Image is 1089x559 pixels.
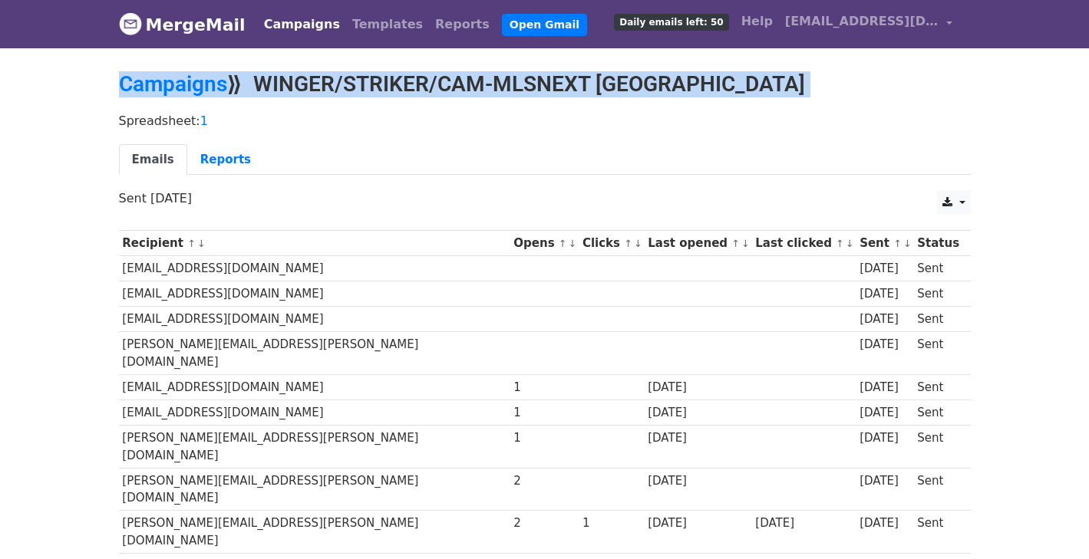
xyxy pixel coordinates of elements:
[510,231,579,256] th: Opens
[582,515,641,532] div: 1
[648,379,747,396] div: [DATE]
[846,238,854,249] a: ↓
[346,9,429,40] a: Templates
[913,332,962,375] td: Sent
[119,400,510,426] td: [EMAIL_ADDRESS][DOMAIN_NAME]
[569,238,577,249] a: ↓
[513,404,575,422] div: 1
[648,429,747,447] div: [DATE]
[903,238,912,249] a: ↓
[913,256,962,281] td: Sent
[860,472,910,490] div: [DATE]
[860,404,910,422] div: [DATE]
[913,231,962,256] th: Status
[913,400,962,426] td: Sent
[785,12,939,31] span: [EMAIL_ADDRESS][DOMAIN_NAME]
[860,311,910,328] div: [DATE]
[187,144,264,176] a: Reports
[913,511,962,554] td: Sent
[755,515,852,532] div: [DATE]
[913,375,962,400] td: Sent
[119,231,510,256] th: Recipient
[513,379,575,396] div: 1
[197,238,206,249] a: ↓
[119,426,510,469] td: [PERSON_NAME][EMAIL_ADDRESS][PERSON_NAME][DOMAIN_NAME]
[119,256,510,281] td: [EMAIL_ADDRESS][DOMAIN_NAME]
[119,307,510,332] td: [EMAIL_ADDRESS][DOMAIN_NAME]
[648,515,747,532] div: [DATE]
[513,515,575,532] div: 2
[860,260,910,278] div: [DATE]
[913,307,962,332] td: Sent
[648,404,747,422] div: [DATE]
[119,12,142,35] img: MergeMail logo
[119,71,971,97] h2: ⟫ WINGER/STRIKER/CAM-MLSNEXT [GEOGRAPHIC_DATA]
[429,9,496,40] a: Reports
[913,468,962,511] td: Sent
[200,113,208,128] a: 1
[648,472,747,490] div: [DATE]
[513,429,575,447] div: 1
[559,238,567,249] a: ↑
[1012,485,1089,559] iframe: Chat Widget
[119,71,227,97] a: Campaigns
[634,238,642,249] a: ↓
[779,6,959,42] a: [EMAIL_ADDRESS][DOMAIN_NAME]
[893,238,902,249] a: ↑
[502,14,587,36] a: Open Gmail
[513,472,575,490] div: 2
[860,336,910,353] div: [DATE]
[860,429,910,447] div: [DATE]
[119,113,971,129] p: Spreadsheet:
[644,231,751,256] th: Last opened
[579,231,644,256] th: Clicks
[119,511,510,554] td: [PERSON_NAME][EMAIL_ADDRESS][PERSON_NAME][DOMAIN_NAME]
[860,285,910,303] div: [DATE]
[119,375,510,400] td: [EMAIL_ADDRESS][DOMAIN_NAME]
[614,14,728,31] span: Daily emails left: 50
[608,6,734,37] a: Daily emails left: 50
[860,515,910,532] div: [DATE]
[913,281,962,307] td: Sent
[258,9,346,40] a: Campaigns
[741,238,750,249] a: ↓
[119,8,246,41] a: MergeMail
[731,238,740,249] a: ↑
[735,6,779,37] a: Help
[119,190,971,206] p: Sent [DATE]
[860,379,910,396] div: [DATE]
[856,231,913,256] th: Sent
[119,281,510,307] td: [EMAIL_ADDRESS][DOMAIN_NAME]
[752,231,856,256] th: Last clicked
[119,144,187,176] a: Emails
[119,332,510,375] td: [PERSON_NAME][EMAIL_ADDRESS][PERSON_NAME][DOMAIN_NAME]
[836,238,844,249] a: ↑
[624,238,632,249] a: ↑
[913,426,962,469] td: Sent
[187,238,196,249] a: ↑
[119,468,510,511] td: [PERSON_NAME][EMAIL_ADDRESS][PERSON_NAME][DOMAIN_NAME]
